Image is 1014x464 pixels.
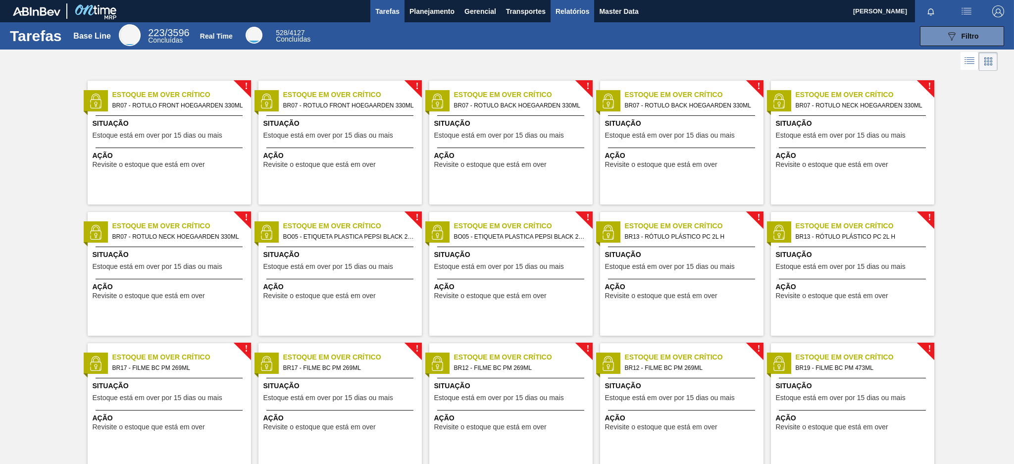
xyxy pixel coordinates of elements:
div: Real Time [246,27,262,44]
span: Gerencial [464,5,496,17]
img: status [88,225,103,240]
img: userActions [961,5,972,17]
span: Estoque em Over Crítico [796,221,934,231]
span: Estoque está em over por 15 dias ou mais [434,394,564,402]
span: BO05 - ETIQUETA PLASTICA PEPSI BLACK 250ML [454,231,585,242]
span: ! [928,345,931,353]
span: Estoque em Over Crítico [625,221,763,231]
span: Situação [605,250,761,260]
span: Situação [434,381,590,391]
span: Estoque está em over por 15 dias ou mais [263,132,393,139]
span: BR07 - ROTULO BACK HOEGAARDEN 330ML [625,100,756,111]
img: status [430,225,445,240]
span: ! [245,345,248,353]
span: Situação [263,381,419,391]
span: Estoque em Over Crítico [625,352,763,362]
span: BR17 - FILME BC PM 269ML [112,362,243,373]
span: ! [586,214,589,221]
span: Estoque em Over Crítico [454,90,593,100]
span: Estoque está em over por 15 dias ou mais [776,132,906,139]
img: status [259,356,274,371]
span: BR13 - RÓTULO PLÁSTICO PC 2L H [625,231,756,242]
div: Base Line [73,32,111,41]
span: Transportes [506,5,546,17]
span: ! [415,345,418,353]
img: status [601,225,615,240]
span: Revisite o estoque que está em over [605,292,717,300]
div: Base Line [119,24,141,46]
span: Ação [776,282,932,292]
img: status [259,94,274,108]
span: Estoque está em over por 15 dias ou mais [93,394,222,402]
span: Revisite o estoque que está em over [93,161,205,168]
span: Estoque em Over Crítico [283,221,422,231]
span: Situação [776,250,932,260]
span: Situação [605,381,761,391]
span: Situação [263,250,419,260]
span: Revisite o estoque que está em over [93,423,205,431]
span: Master Data [599,5,638,17]
img: status [88,356,103,371]
span: Estoque em Over Crítico [112,90,251,100]
span: Revisite o estoque que está em over [605,161,717,168]
span: Revisite o estoque que está em over [263,161,376,168]
span: ! [928,214,931,221]
span: Estoque em Over Crítico [454,352,593,362]
span: Situação [434,118,590,129]
span: Situação [93,118,249,129]
span: BR19 - FILME BC PM 473ML [796,362,926,373]
span: Ação [776,413,932,423]
img: status [771,94,786,108]
span: BR13 - RÓTULO PLÁSTICO PC 2L H [796,231,926,242]
span: Planejamento [409,5,455,17]
span: Revisite o estoque que está em over [263,292,376,300]
span: Estoque em Over Crítico [454,221,593,231]
span: Estoque está em over por 15 dias ou mais [434,263,564,270]
span: Estoque em Over Crítico [283,90,422,100]
span: Revisite o estoque que está em over [434,423,547,431]
span: Relatórios [556,5,589,17]
span: / 3596 [148,27,189,38]
span: Ação [434,413,590,423]
span: Ação [263,151,419,161]
span: BR12 - FILME BC PM 269ML [454,362,585,373]
button: Notificações [915,4,947,18]
span: BR17 - FILME BC PM 269ML [283,362,414,373]
span: Situação [776,118,932,129]
span: Ação [776,151,932,161]
span: Estoque está em over por 15 dias ou mais [605,263,735,270]
span: Revisite o estoque que está em over [93,292,205,300]
img: status [771,225,786,240]
span: Estoque está em over por 15 dias ou mais [776,394,906,402]
span: Situação [776,381,932,391]
span: Ação [605,282,761,292]
span: Ação [93,151,249,161]
span: Revisite o estoque que está em over [776,423,888,431]
img: status [259,225,274,240]
span: ! [245,214,248,221]
span: BR07 - ROTULO BACK HOEGAARDEN 330ML [454,100,585,111]
span: Situação [263,118,419,129]
img: status [771,356,786,371]
span: Estoque está em over por 15 dias ou mais [434,132,564,139]
span: Revisite o estoque que está em over [434,292,547,300]
span: Revisite o estoque que está em over [263,423,376,431]
button: Filtro [920,26,1004,46]
span: Estoque em Over Crítico [112,352,251,362]
span: Ação [434,151,590,161]
span: Revisite o estoque que está em over [434,161,547,168]
span: Tarefas [375,5,400,17]
span: Estoque está em over por 15 dias ou mais [93,132,222,139]
span: Filtro [962,32,979,40]
span: BR07 - ROTULO NECK HOEGAARDEN 330ML [112,231,243,242]
span: Revisite o estoque que está em over [605,423,717,431]
img: TNhmsLtSVTkK8tSr43FrP2fwEKptu5GPRR3wAAAABJRU5ErkJggg== [13,7,60,16]
span: Estoque em Over Crítico [283,352,422,362]
span: ! [757,214,760,221]
span: Situação [93,250,249,260]
span: ! [245,83,248,90]
span: BR07 - ROTULO FRONT HOEGAARDEN 330ML [112,100,243,111]
span: ! [586,345,589,353]
span: Estoque em Over Crítico [796,352,934,362]
span: Estoque em Over Crítico [796,90,934,100]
